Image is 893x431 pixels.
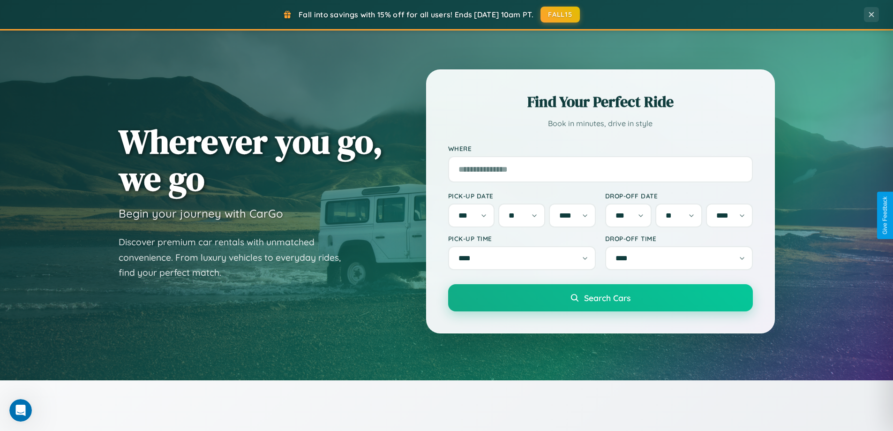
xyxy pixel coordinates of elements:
[540,7,580,23] button: FALL15
[448,144,753,152] label: Where
[119,206,283,220] h3: Begin your journey with CarGo
[119,234,353,280] p: Discover premium car rentals with unmatched convenience. From luxury vehicles to everyday rides, ...
[448,234,596,242] label: Pick-up Time
[605,234,753,242] label: Drop-off Time
[882,197,888,234] div: Give Feedback
[448,91,753,112] h2: Find Your Perfect Ride
[9,399,32,422] iframe: Intercom live chat
[584,293,630,303] span: Search Cars
[448,117,753,130] p: Book in minutes, drive in style
[299,10,533,19] span: Fall into savings with 15% off for all users! Ends [DATE] 10am PT.
[605,192,753,200] label: Drop-off Date
[448,192,596,200] label: Pick-up Date
[448,284,753,311] button: Search Cars
[119,123,383,197] h1: Wherever you go, we go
